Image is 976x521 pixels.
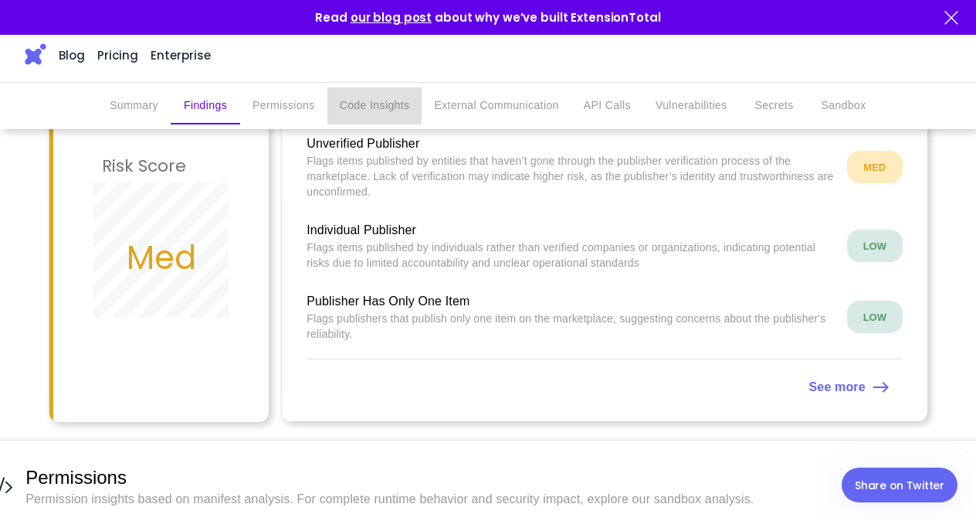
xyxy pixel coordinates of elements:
[307,135,835,153] span: Unverified Publisher
[809,380,866,393] strong: See more
[127,233,196,282] h2: Med
[643,87,740,124] button: Vulnerabilities
[571,87,643,124] button: API Calls
[740,87,809,124] button: Secrets
[97,87,878,124] div: secondary tabs example
[422,87,571,124] button: External Communication
[307,240,835,271] p: Flags items published by individuals rather than verified companies or organizations, indicating ...
[809,87,879,124] button: Sandbox
[240,87,327,124] button: Permissions
[842,468,957,502] a: Share on Twitter
[327,87,422,124] button: Code Insights
[863,312,886,323] strong: LOW
[855,476,944,495] div: Share on Twitter
[307,153,835,199] p: Flags items published by entities that haven’t gone through the publisher verification process of...
[307,221,835,240] span: Individual Publisher
[307,311,835,342] p: Flags publishers that publish only one item on the marketplace, suggesting concerns about the pub...
[351,9,432,26] a: our blog post
[863,162,886,173] strong: MED
[307,292,835,311] span: Publisher Has Only One Item
[307,372,903,397] a: See more
[863,240,886,252] strong: LOW
[97,87,171,124] button: Summary
[171,87,240,124] button: Findings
